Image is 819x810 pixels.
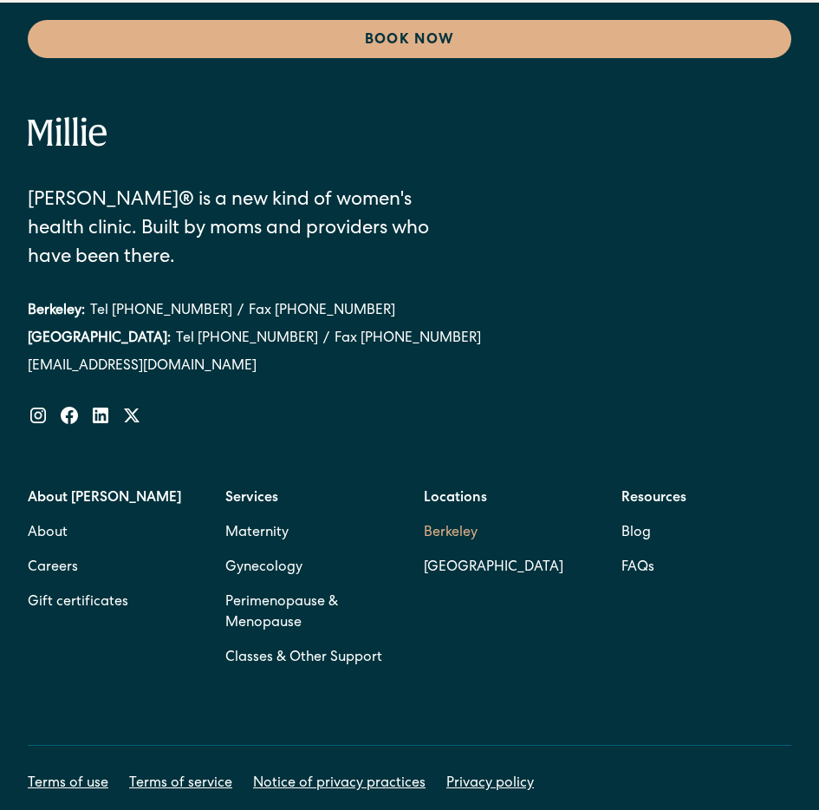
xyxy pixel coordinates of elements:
[28,516,68,551] a: About
[28,329,171,349] div: [GEOGRAPHIC_DATA]:
[225,516,289,551] a: Maternity
[225,492,278,506] strong: Services
[621,516,651,551] a: Blog
[28,774,108,794] a: Terms of use
[424,492,487,506] strong: Locations
[424,516,563,551] a: Berkeley
[225,641,382,676] a: Classes & Other Support
[129,774,232,794] a: Terms of service
[225,551,302,585] a: Gynecology
[28,301,85,322] div: Berkeley:
[28,551,78,585] a: Careers
[90,301,232,322] a: Tel [PHONE_NUMBER]
[249,301,395,322] a: Fax [PHONE_NUMBER]
[621,492,686,506] strong: Resources
[237,301,244,322] div: /
[323,329,329,349] div: /
[446,774,534,794] a: Privacy policy
[424,551,563,585] a: [GEOGRAPHIC_DATA]
[176,329,318,349] a: Tel [PHONE_NUMBER]
[28,585,128,620] a: Gift certificates
[621,551,654,585] a: FAQs
[253,774,426,794] a: Notice of privacy practices
[28,492,181,506] strong: About [PERSON_NAME]
[28,356,791,377] a: [EMAIL_ADDRESS][DOMAIN_NAME]
[335,329,481,349] a: Fax [PHONE_NUMBER]
[28,20,791,58] a: Book Now
[225,585,395,641] a: Perimenopause & Menopause
[28,187,436,273] div: [PERSON_NAME]® is a new kind of women's health clinic. Built by moms and providers who have been ...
